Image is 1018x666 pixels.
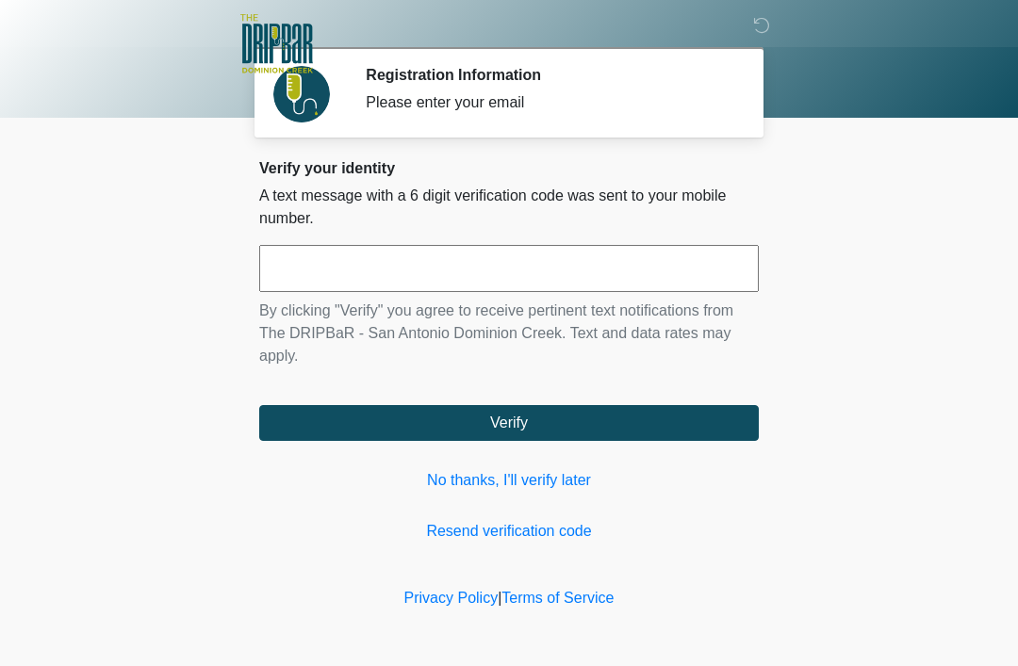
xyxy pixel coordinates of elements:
a: | [498,590,501,606]
a: Terms of Service [501,590,614,606]
img: Agent Avatar [273,66,330,122]
p: A text message with a 6 digit verification code was sent to your mobile number. [259,185,759,230]
img: The DRIPBaR - San Antonio Dominion Creek Logo [240,14,313,76]
h2: Verify your identity [259,159,759,177]
div: Please enter your email [366,91,731,114]
a: Resend verification code [259,520,759,543]
button: Verify [259,405,759,441]
a: Privacy Policy [404,590,499,606]
p: By clicking "Verify" you agree to receive pertinent text notifications from The DRIPBaR - San Ant... [259,300,759,367]
a: No thanks, I'll verify later [259,469,759,492]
